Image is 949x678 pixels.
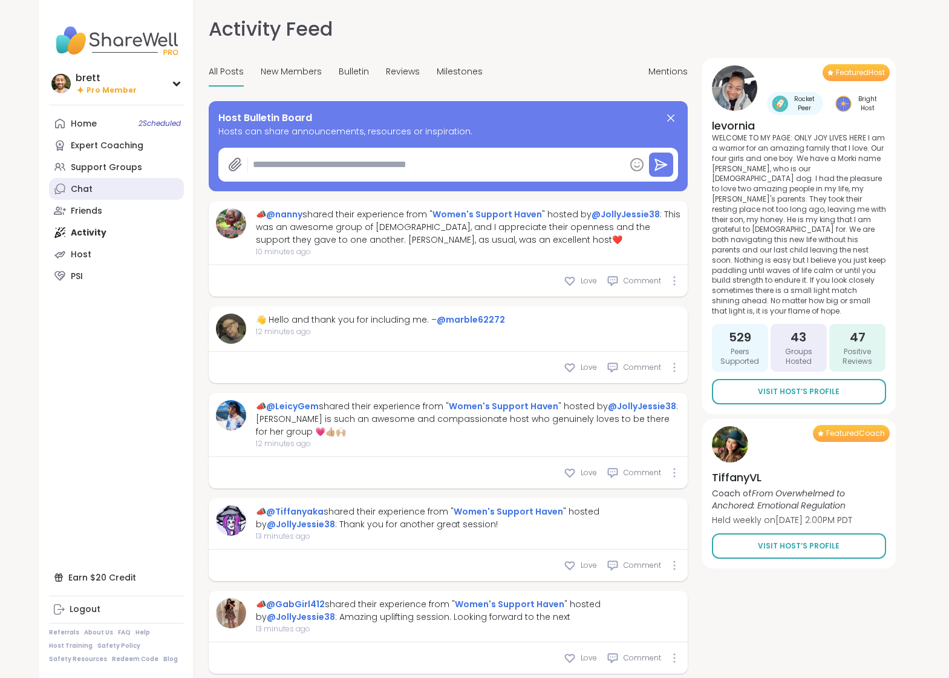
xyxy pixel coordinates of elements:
[712,533,886,559] a: Visit Host’s Profile
[826,429,885,438] span: Featured Coach
[712,118,886,133] h4: levornia
[49,243,184,265] a: Host
[209,65,244,78] span: All Posts
[791,329,806,346] span: 43
[256,598,680,624] div: 📣 shared their experience from " " hosted by : Amazing uplifting session. Looking forward to the ...
[49,567,184,588] div: Earn $20 Credit
[51,74,71,93] img: brett
[712,514,886,526] p: Held weekly on [DATE] 2:00PM PDT
[70,604,100,616] div: Logout
[432,208,542,220] a: Women's Support Haven
[84,628,113,637] a: About Us
[712,487,846,512] i: From Overwhelmed to Anchored: Emotional Regulation
[624,275,661,286] span: Comment
[256,505,680,531] div: 📣 shared their experience from " " hosted by : Thank you for another great session!
[216,208,246,239] img: nanny
[71,271,83,283] div: PSI
[729,329,751,346] span: 529
[717,347,763,367] span: Peers Supported
[581,560,597,571] span: Love
[256,438,680,449] span: 12 minutes ago
[256,208,680,246] div: 📣 shared their experience from " " hosted by : This was an awesome group of [DEMOGRAPHIC_DATA], a...
[836,68,885,77] span: Featured Host
[266,400,319,412] a: @LeicyGem
[791,94,818,113] span: Rocket Peer
[49,642,93,650] a: Host Training
[267,518,335,530] a: @JollyJessie38
[216,505,246,536] img: Tiffanyaka
[581,467,597,478] span: Love
[218,125,678,138] span: Hosts can share announcements, resources or inspiration.
[712,133,886,316] p: WELCOME TO MY PAGE: ONLY JOY LIVES HERE I am a warrior for an amazing family that I love. Our fou...
[97,642,140,650] a: Safety Policy
[648,65,688,78] span: Mentions
[772,96,788,112] img: Rocket Peer
[581,275,597,286] span: Love
[49,200,184,222] a: Friends
[624,467,661,478] span: Comment
[135,628,150,637] a: Help
[49,599,184,620] a: Logout
[256,400,680,438] div: 📣 shared their experience from " " hosted by : [PERSON_NAME] is such an awesome and compassionate...
[339,65,369,78] span: Bulletin
[624,560,661,571] span: Comment
[49,113,184,134] a: Home2Scheduled
[49,134,184,156] a: Expert Coaching
[437,65,483,78] span: Milestones
[850,329,866,346] span: 47
[592,208,660,220] a: @JollyJessie38
[775,347,822,367] span: Groups Hosted
[835,96,852,112] img: Bright Host
[49,19,184,62] img: ShareWell Nav Logo
[71,205,102,217] div: Friends
[139,119,181,128] span: 2 Scheduled
[216,598,246,628] img: GabGirl412
[112,655,158,663] a: Redeem Code
[256,531,680,542] span: 13 minutes ago
[712,65,757,111] img: levornia
[455,598,564,610] a: Women's Support Haven
[49,156,184,178] a: Support Groups
[49,628,79,637] a: Referrals
[49,265,184,287] a: PSI
[261,65,322,78] span: New Members
[581,362,597,373] span: Love
[712,487,886,512] p: Coach of
[71,249,91,261] div: Host
[86,85,137,96] span: Pro Member
[266,208,302,220] a: @nanny
[454,505,563,518] a: Women's Support Haven
[608,400,676,412] a: @JollyJessie38
[834,347,881,367] span: Positive Reviews
[256,624,680,634] span: 13 minutes ago
[49,178,184,200] a: Chat
[256,326,505,337] span: 12 minutes ago
[209,15,333,44] h1: Activity Feed
[216,314,246,344] img: marble62272
[449,400,558,412] a: Women's Support Haven
[758,386,840,397] span: Visit Host’s Profile
[712,426,748,462] img: TiffanyVL
[712,379,886,404] a: Visit Host’s Profile
[163,655,178,663] a: Blog
[266,598,325,610] a: @GabGirl412
[71,140,143,152] div: Expert Coaching
[216,400,246,430] img: LeicyGem
[256,246,680,257] span: 10 minutes ago
[266,505,324,518] a: @Tiffanyaka
[71,118,97,130] div: Home
[76,71,137,85] div: brett
[712,470,886,485] h4: TiffanyVL
[854,94,881,113] span: Bright Host
[386,65,420,78] span: Reviews
[49,655,107,663] a: Safety Resources
[71,183,93,196] div: Chat
[758,541,840,551] span: Visit Host’s Profile
[218,111,312,125] span: Host Bulletin Board
[437,314,505,326] a: @marble62272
